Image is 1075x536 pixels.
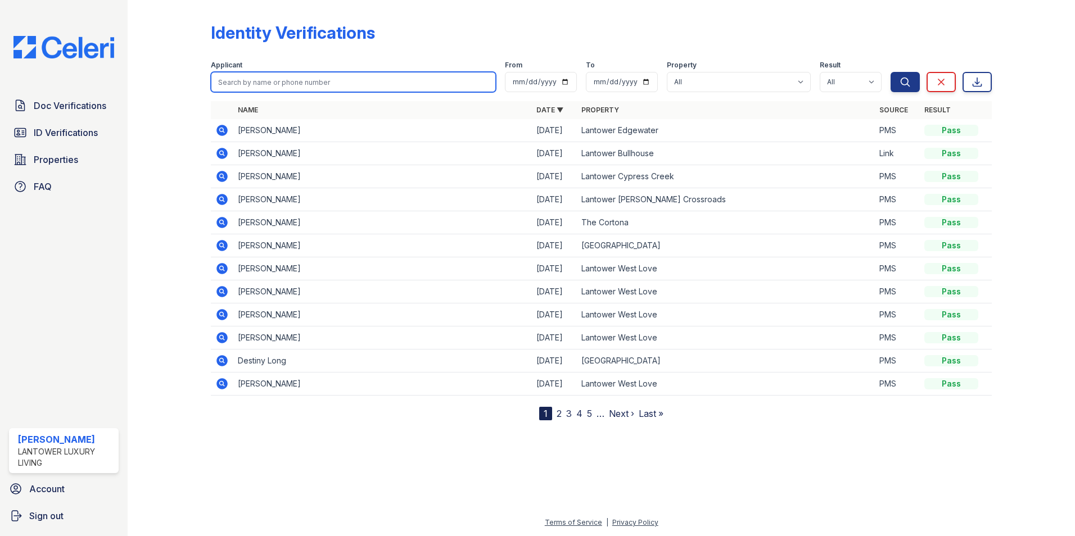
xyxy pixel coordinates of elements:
[532,303,577,326] td: [DATE]
[924,106,951,114] a: Result
[609,408,634,419] a: Next ›
[924,240,978,251] div: Pass
[532,280,577,303] td: [DATE]
[586,61,595,70] label: To
[577,349,875,373] td: [GEOGRAPHIC_DATA]
[875,119,920,142] td: PMS
[667,61,697,70] label: Property
[34,126,98,139] span: ID Verifications
[233,142,532,165] td: [PERSON_NAME]
[18,433,114,446] div: [PERSON_NAME]
[532,326,577,349] td: [DATE]
[233,188,532,211] td: [PERSON_NAME]
[924,309,978,320] div: Pass
[233,165,532,188] td: [PERSON_NAME]
[577,234,875,257] td: [GEOGRAPHIC_DATA]
[539,407,552,420] div: 1
[875,326,920,349] td: PMS
[875,188,920,211] td: PMS
[532,211,577,234] td: [DATE]
[233,234,532,257] td: [PERSON_NAME]
[875,257,920,280] td: PMS
[532,165,577,188] td: [DATE]
[566,408,572,419] a: 3
[9,175,119,198] a: FAQ
[211,72,496,92] input: Search by name or phone number
[924,355,978,366] div: Pass
[238,106,258,114] a: Name
[233,373,532,396] td: [PERSON_NAME]
[924,148,978,159] div: Pass
[576,408,582,419] a: 4
[577,165,875,188] td: Lantower Cypress Creek
[9,121,119,144] a: ID Verifications
[211,22,375,43] div: Identity Verifications
[577,211,875,234] td: The Cortona
[875,142,920,165] td: Link
[577,188,875,211] td: Lantower [PERSON_NAME] Crossroads
[34,99,106,112] span: Doc Verifications
[577,303,875,326] td: Lantower West Love
[577,373,875,396] td: Lantower West Love
[924,217,978,228] div: Pass
[29,482,65,496] span: Account
[557,408,562,419] a: 2
[875,234,920,257] td: PMS
[577,326,875,349] td: Lantower West Love
[875,349,920,373] td: PMS
[211,61,242,70] label: Applicant
[875,211,920,234] td: PMS
[597,407,604,420] span: …
[924,171,978,182] div: Pass
[233,303,532,326] td: [PERSON_NAME]
[505,61,522,70] label: From
[820,61,841,70] label: Result
[532,119,577,142] td: [DATE]
[9,94,119,117] a: Doc Verifications
[536,106,563,114] a: Date ▼
[4,36,123,58] img: CE_Logo_Blue-a8612792a0a2168367f1c8372b55b34899dd931a85d93a1a3d3e32e68fde9ad4.png
[577,119,875,142] td: Lantower Edgewater
[233,257,532,280] td: [PERSON_NAME]
[34,180,52,193] span: FAQ
[875,280,920,303] td: PMS
[545,518,602,526] a: Terms of Service
[577,257,875,280] td: Lantower West Love
[924,332,978,343] div: Pass
[532,234,577,257] td: [DATE]
[875,165,920,188] td: PMS
[875,373,920,396] td: PMS
[233,119,532,142] td: [PERSON_NAME]
[233,349,532,373] td: Destiny Long
[879,106,908,114] a: Source
[233,280,532,303] td: [PERSON_NAME]
[924,125,978,136] div: Pass
[577,280,875,303] td: Lantower West Love
[875,303,920,326] td: PMS
[587,408,592,419] a: 5
[532,373,577,396] td: [DATE]
[606,518,608,526] div: |
[29,509,64,523] span: Sign out
[532,349,577,373] td: [DATE]
[639,408,663,419] a: Last »
[577,142,875,165] td: Lantower Bullhouse
[924,378,978,389] div: Pass
[18,446,114,469] div: Lantower Luxury Living
[532,142,577,165] td: [DATE]
[233,326,532,349] td: [PERSON_NAME]
[4,478,123,500] a: Account
[612,518,658,526] a: Privacy Policy
[924,286,978,297] div: Pass
[532,188,577,211] td: [DATE]
[924,194,978,205] div: Pass
[4,505,123,527] a: Sign out
[9,148,119,171] a: Properties
[532,257,577,280] td: [DATE]
[924,263,978,274] div: Pass
[581,106,619,114] a: Property
[233,211,532,234] td: [PERSON_NAME]
[34,153,78,166] span: Properties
